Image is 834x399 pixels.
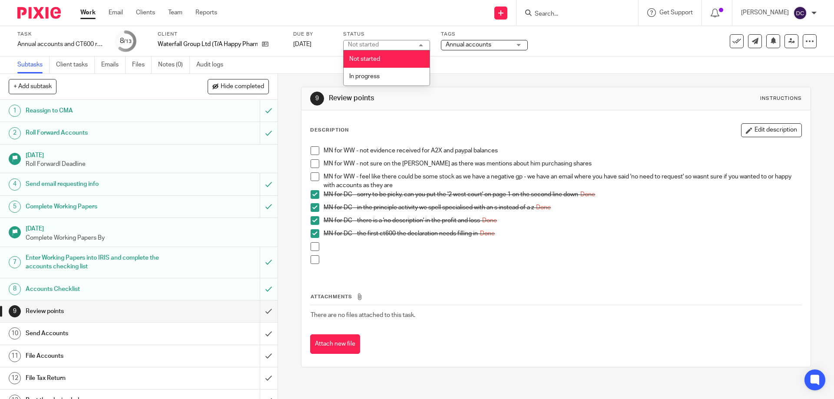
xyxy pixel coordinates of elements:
[26,305,176,318] h1: Review points
[26,104,176,117] h1: Reassign to CMA
[324,190,801,199] p: MN for DC - sorry to be picky, can you put the '2 west court' on page 1 on the second line down-
[109,8,123,17] a: Email
[196,56,230,73] a: Audit logs
[158,40,258,49] p: Waterfall Group Ltd (T/A Happy Pharmacy)
[124,39,132,44] small: /13
[158,56,190,73] a: Notes (0)
[136,8,155,17] a: Clients
[310,334,360,354] button: Attach new file
[9,283,21,295] div: 8
[659,10,693,16] span: Get Support
[480,218,497,224] span: -Done
[120,36,132,46] div: 8
[446,42,491,48] span: Annual accounts
[208,79,269,94] button: Hide completed
[26,251,176,274] h1: Enter Working Papers into IRIS and complete the accounts checking list
[9,105,21,117] div: 1
[26,350,176,363] h1: File Accounts
[480,231,495,237] span: Done
[534,10,612,18] input: Search
[348,42,379,48] div: Not started
[793,6,807,20] img: svg%3E
[324,229,801,238] p: MN for DC - the first ct600 the declaration needs filling in-
[9,305,21,317] div: 9
[741,123,802,137] button: Edit description
[168,8,182,17] a: Team
[26,234,269,242] p: Complete Working Papers By
[349,73,380,79] span: In progress
[26,327,176,340] h1: Send Accounts
[9,79,56,94] button: + Add subtask
[293,31,332,38] label: Due by
[311,294,352,299] span: Attachments
[221,83,264,90] span: Hide completed
[324,203,801,212] p: MN for DC - in the principle activity we spell specialised with an s instead of a z-
[26,200,176,213] h1: Complete Working Papers
[441,31,528,38] label: Tags
[324,159,801,168] p: MN for WW - not sure on the [PERSON_NAME] as there was mentions about him purchasing shares
[26,222,269,233] h1: [DATE]
[9,350,21,362] div: 11
[80,8,96,17] a: Work
[9,178,21,191] div: 4
[9,327,21,340] div: 10
[101,56,126,73] a: Emails
[343,31,430,38] label: Status
[9,372,21,384] div: 12
[9,201,21,213] div: 5
[132,56,152,73] a: Files
[9,256,21,268] div: 7
[349,56,380,62] span: Not started
[26,149,269,160] h1: [DATE]
[9,127,21,139] div: 2
[536,204,551,211] span: Done
[26,372,176,385] h1: File Tax Return
[26,283,176,296] h1: Accounts Checklist
[17,56,50,73] a: Subtasks
[741,8,789,17] p: [PERSON_NAME]
[56,56,95,73] a: Client tasks
[158,31,282,38] label: Client
[26,178,176,191] h1: Send email requesting info
[329,94,575,103] h1: Review points
[311,312,415,318] span: There are no files attached to this task.
[293,41,311,47] span: [DATE]
[580,191,595,198] span: Done
[310,92,324,106] div: 9
[26,126,176,139] h1: Roll Forward Accounts
[195,8,217,17] a: Reports
[17,40,104,49] div: Annual accounts and CT600 return
[17,7,61,19] img: Pixie
[324,146,801,155] p: MN for WW - not evidence received for A2X and paypal balances
[324,172,801,190] p: MN for WW - feel like there could be some stock as we have a negative gp - we have an email where...
[26,160,269,168] p: Roll Forwardl Deadline
[324,216,801,225] p: MN for DC - there is a 'no description' in the profit and loss
[760,95,802,102] div: Instructions
[310,127,349,134] p: Description
[17,31,104,38] label: Task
